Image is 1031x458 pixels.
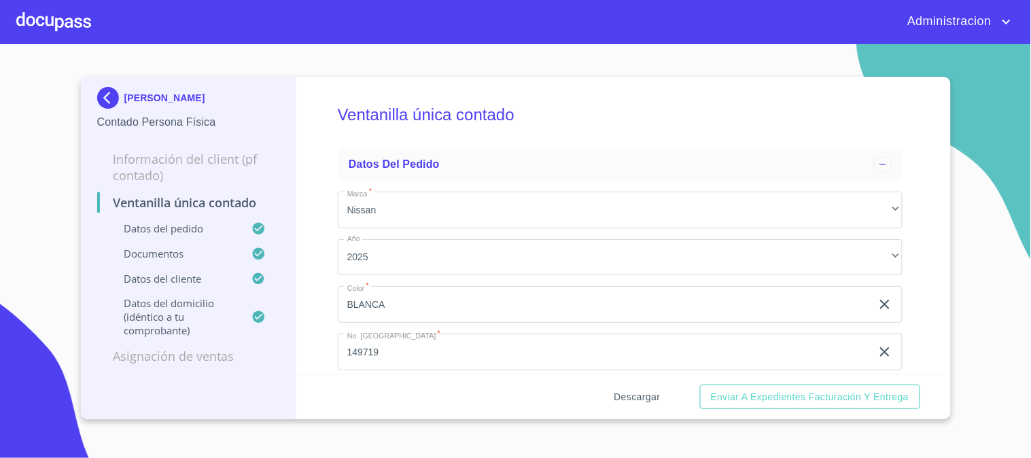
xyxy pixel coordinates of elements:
[700,385,920,410] button: Enviar a Expedientes Facturación y Entrega
[897,11,998,33] span: Administracion
[97,272,252,285] p: Datos del cliente
[124,92,205,103] p: [PERSON_NAME]
[897,11,1015,33] button: account of current user
[97,247,252,260] p: Documentos
[877,344,893,360] button: clear input
[614,389,661,406] span: Descargar
[338,87,903,143] h5: Ventanilla única contado
[338,148,903,181] div: Datos del pedido
[97,222,252,235] p: Datos del pedido
[338,192,903,228] div: Nissan
[97,87,280,114] div: [PERSON_NAME]
[97,114,280,130] p: Contado Persona Física
[877,296,893,313] button: clear input
[97,296,252,337] p: Datos del domicilio (idéntico a tu comprobante)
[97,194,280,211] p: Ventanilla única contado
[97,151,280,183] p: Información del Client (PF contado)
[609,385,666,410] button: Descargar
[349,158,440,170] span: Datos del pedido
[97,348,280,364] p: Asignación de Ventas
[97,87,124,109] img: Docupass spot blue
[711,389,909,406] span: Enviar a Expedientes Facturación y Entrega
[338,239,903,276] div: 2025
